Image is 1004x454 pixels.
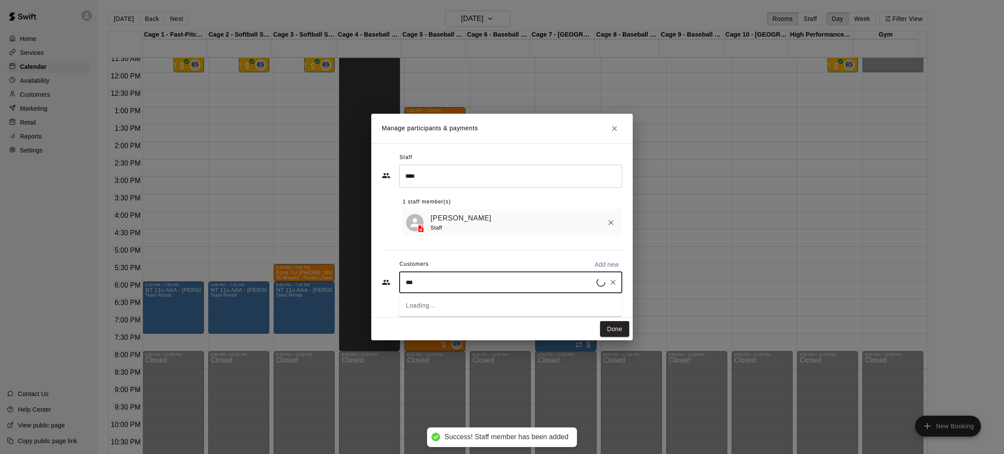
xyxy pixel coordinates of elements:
[431,213,492,224] a: [PERSON_NAME]
[603,215,619,230] button: Remove
[406,214,424,231] div: Jeremias Sucre
[399,165,622,188] div: Search staff
[382,124,478,133] p: Manage participants & payments
[400,151,412,165] span: Staff
[607,276,619,288] button: Clear
[403,195,451,209] span: 1 staff member(s)
[382,171,390,180] svg: Staff
[607,121,622,136] button: Close
[399,271,622,293] div: Start typing to search customers...
[382,278,390,287] svg: Customers
[399,295,622,316] div: Loading…
[400,257,429,271] span: Customers
[591,257,622,271] button: Add new
[444,433,568,442] div: Success! Staff member has been added
[600,321,629,337] button: Done
[594,260,619,269] p: Add new
[431,225,442,231] span: Staff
